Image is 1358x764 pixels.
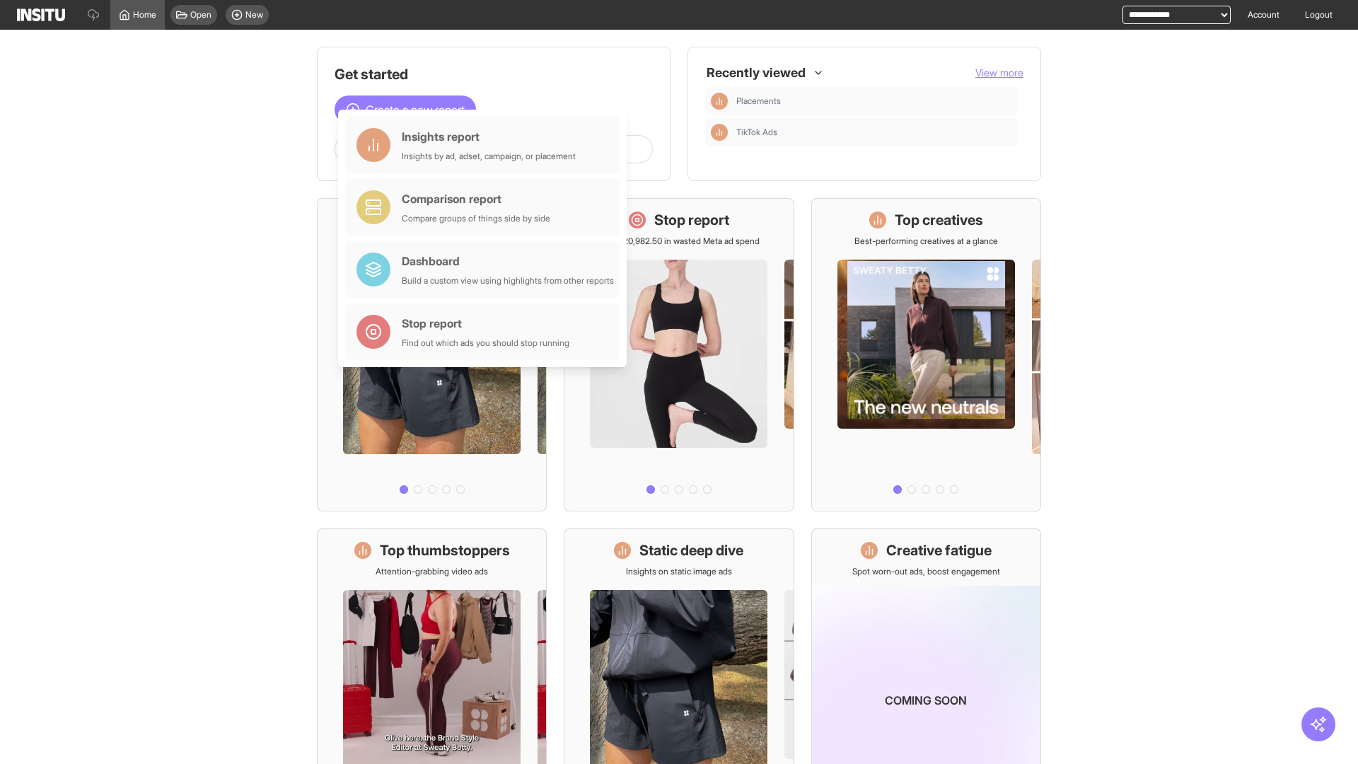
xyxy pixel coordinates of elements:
[736,95,781,107] span: Placements
[335,95,476,124] button: Create a new report
[711,124,728,141] div: Insights
[975,66,1023,80] button: View more
[854,236,998,247] p: Best-performing creatives at a glance
[245,9,263,21] span: New
[317,198,547,511] a: What's live nowSee all active ads instantly
[639,540,743,560] h1: Static deep dive
[190,9,211,21] span: Open
[376,566,488,577] p: Attention-grabbing video ads
[811,198,1041,511] a: Top creativesBest-performing creatives at a glance
[133,9,156,21] span: Home
[402,315,569,332] div: Stop report
[366,101,465,118] span: Create a new report
[402,275,614,286] div: Build a custom view using highlights from other reports
[402,128,576,145] div: Insights report
[17,8,65,21] img: Logo
[654,210,729,230] h1: Stop report
[335,64,653,84] h1: Get started
[598,236,760,247] p: Save £20,982.50 in wasted Meta ad spend
[402,253,614,270] div: Dashboard
[402,190,550,207] div: Comparison report
[402,337,569,349] div: Find out which ads you should stop running
[402,213,550,224] div: Compare groups of things side by side
[626,566,732,577] p: Insights on static image ads
[736,95,1012,107] span: Placements
[975,66,1023,79] span: View more
[711,93,728,110] div: Insights
[380,540,510,560] h1: Top thumbstoppers
[564,198,794,511] a: Stop reportSave £20,982.50 in wasted Meta ad spend
[895,210,983,230] h1: Top creatives
[736,127,1012,138] span: TikTok Ads
[736,127,777,138] span: TikTok Ads
[402,151,576,162] div: Insights by ad, adset, campaign, or placement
